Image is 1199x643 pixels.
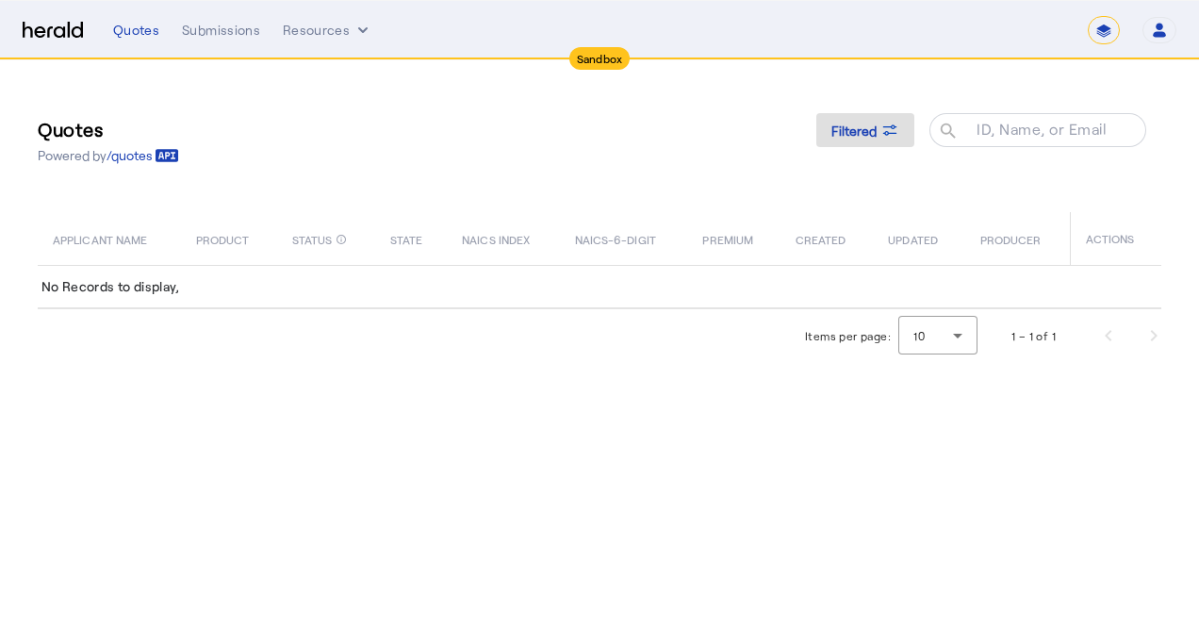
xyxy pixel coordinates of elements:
[283,21,372,40] button: Resources dropdown menu
[1011,326,1056,345] div: 1 – 1 of 1
[1070,212,1161,265] th: ACTIONS
[38,212,1161,309] table: Table view of all quotes submitted by your platform
[831,121,877,140] span: Filtered
[38,146,179,165] p: Powered by
[569,47,631,70] div: Sandbox
[462,229,530,248] span: NAICS INDEX
[23,22,83,40] img: Herald Logo
[182,21,260,40] div: Submissions
[292,229,333,248] span: STATUS
[980,229,1042,248] span: PRODUCER
[575,229,656,248] span: NAICS-6-DIGIT
[913,329,925,342] span: 10
[805,326,891,345] div: Items per page:
[702,229,753,248] span: PREMIUM
[53,229,147,248] span: APPLICANT NAME
[113,21,159,40] div: Quotes
[38,116,179,142] h3: Quotes
[390,229,422,248] span: STATE
[888,229,938,248] span: UPDATED
[107,146,179,165] a: /quotes
[977,120,1107,138] mat-label: ID, Name, or Email
[796,229,846,248] span: CREATED
[336,229,347,250] mat-icon: info_outline
[929,121,961,144] mat-icon: search
[816,113,914,147] button: Filtered
[196,229,250,248] span: PRODUCT
[38,265,1161,308] td: No Records to display,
